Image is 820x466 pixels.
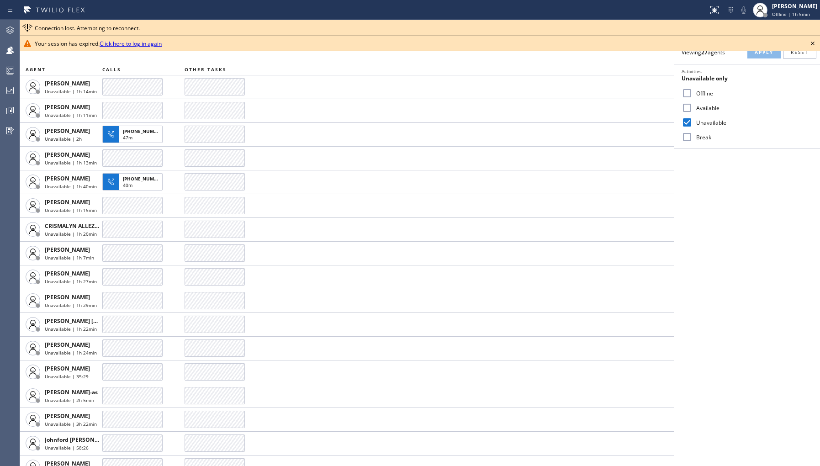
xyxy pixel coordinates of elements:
button: [PHONE_NUMBER]47m [102,123,165,146]
span: 40m [123,182,132,188]
label: Offline [693,90,813,97]
span: [PHONE_NUMBER] [123,175,164,182]
span: [PERSON_NAME] [45,198,90,206]
span: [PERSON_NAME] [45,365,90,372]
button: Reset [783,46,816,58]
span: 47m [123,134,132,141]
strong: 27 [701,48,708,56]
span: CALLS [102,66,121,73]
label: Break [693,133,813,141]
span: [PERSON_NAME] [45,293,90,301]
span: [PERSON_NAME] [45,270,90,277]
button: Apply [747,46,781,58]
button: [PHONE_NUMBER]40m [102,170,165,193]
span: [PERSON_NAME] [45,151,90,159]
span: Johnford [PERSON_NAME] [45,436,115,444]
span: Unavailable | 1h 20min [45,231,97,237]
span: Offline | 1h 5min [772,11,810,17]
div: [PERSON_NAME] [772,2,817,10]
span: Unavailable | 1h 13min [45,159,97,166]
span: [PERSON_NAME] [PERSON_NAME] [45,317,137,325]
span: Unavailable | 1h 22min [45,326,97,332]
a: Click here to log in again [100,40,162,48]
span: Unavailable | 1h 11min [45,112,97,118]
span: Unavailable | 1h 14min [45,88,97,95]
label: Available [693,104,813,112]
span: [PERSON_NAME] [45,341,90,349]
span: Unavailable | 1h 24min [45,349,97,356]
span: Unavailable | 1h 40min [45,183,97,190]
span: Unavailable | 58:26 [45,445,89,451]
span: [PERSON_NAME] [45,175,90,182]
span: Unavailable | 2h [45,136,82,142]
span: Connection lost. Attempting to reconnect. [35,24,140,32]
span: OTHER TASKS [185,66,227,73]
span: [PERSON_NAME] [45,103,90,111]
span: Your session has expired. [35,40,162,48]
span: Unavailable | 1h 27min [45,278,97,285]
span: Unavailable | 35:29 [45,373,89,380]
span: Unavailable | 2h 5min [45,397,94,403]
span: [PERSON_NAME] [45,412,90,420]
span: Reset [791,49,809,55]
span: [PERSON_NAME] [45,246,90,254]
span: [PERSON_NAME] [45,79,90,87]
button: Mute [737,4,750,16]
span: AGENT [26,66,46,73]
span: Unavailable | 1h 7min [45,254,94,261]
div: Activities [682,68,813,74]
span: Unavailable only [682,74,728,82]
span: [PHONE_NUMBER] [123,128,164,134]
span: Unavailable | 1h 15min [45,207,97,213]
label: Unavailable [693,119,813,127]
span: Unavailable | 3h 22min [45,421,97,427]
span: CRISMALYN ALLEZER [45,222,101,230]
span: Viewing agents [682,48,725,56]
span: [PERSON_NAME]-as [45,388,98,396]
span: Unavailable | 1h 29min [45,302,97,308]
span: [PERSON_NAME] [45,127,90,135]
span: Apply [755,49,773,55]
